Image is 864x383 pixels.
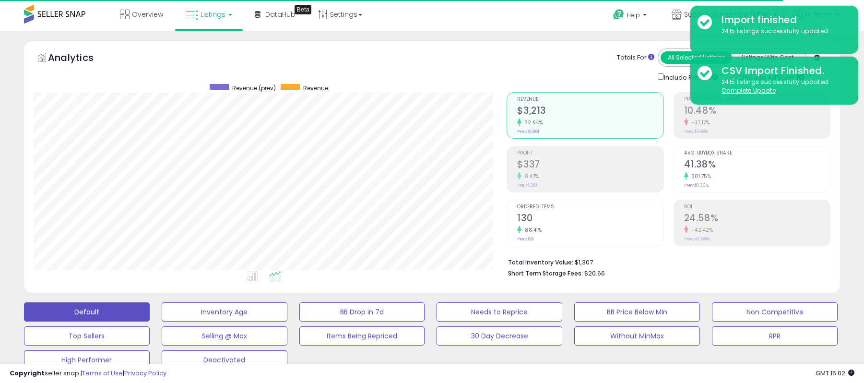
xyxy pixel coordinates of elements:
span: DataHub [265,10,296,19]
small: Prev: 16.68% [684,129,708,134]
small: -37.17% [688,119,710,126]
a: Terms of Use [82,369,123,378]
small: Prev: $310 [517,182,537,188]
span: Overview [132,10,163,19]
small: 88.41% [521,227,542,234]
li: $1,307 [508,256,823,267]
button: Deactivated [162,350,287,370]
h2: 130 [517,213,663,226]
button: Inventory Age [162,302,287,322]
h2: $337 [517,159,663,172]
a: Privacy Policy [124,369,166,378]
div: seller snap | | [10,369,166,378]
small: Prev: 10.30% [684,182,709,188]
span: ROI [684,204,830,210]
span: Revenue (prev) [232,84,276,92]
strong: Copyright [10,369,45,378]
small: Prev: 42.69% [684,236,710,242]
button: Needs to Reprice [437,302,562,322]
button: BB Price Below Min [574,302,700,322]
small: -42.42% [688,227,713,234]
i: Get Help [613,9,625,21]
b: Short Term Storage Fees: [508,269,583,277]
button: High Performer [24,350,150,370]
div: CSV Import Finished. [714,64,851,78]
small: Prev: 69 [517,236,534,242]
div: 2415 listings successfully updated. [714,78,851,96]
span: Profit [517,151,663,156]
span: Profit [PERSON_NAME] [684,97,830,102]
button: Default [24,302,150,322]
span: Avg. Buybox Share [684,151,830,156]
small: 301.75% [688,173,711,180]
span: Revenue [517,97,663,102]
button: Selling @ Max [162,326,287,346]
span: $20.66 [584,269,605,278]
button: Without MinMax [574,326,700,346]
span: Super Savings Now (NEW) [684,10,770,19]
button: 30 Day Decrease [437,326,562,346]
span: Listings [201,10,225,19]
div: 2415 listings successfully updated. [714,27,851,36]
b: Total Inventory Value: [508,258,573,266]
h2: 24.58% [684,213,830,226]
button: Top Sellers [24,326,150,346]
a: Help [605,1,656,31]
h5: Analytics [48,51,112,67]
small: 72.64% [521,119,543,126]
h2: $3,213 [517,105,663,118]
h2: 41.38% [684,159,830,172]
small: Prev: $1,861 [517,129,539,134]
h2: 10.48% [684,105,830,118]
small: 8.47% [521,173,539,180]
button: Items Being Repriced [299,326,425,346]
span: Ordered Items [517,204,663,210]
div: Tooltip anchor [295,5,311,14]
button: Non Competitive [712,302,838,322]
div: Totals For [617,53,654,62]
span: Revenue [303,84,328,92]
button: RPR [712,326,838,346]
button: BB Drop in 7d [299,302,425,322]
span: Help [627,11,640,19]
div: Include Returns [651,72,730,83]
span: 2025-09-11 15:02 GMT [816,369,854,378]
div: Import finished [714,13,851,27]
button: All Selected Listings [661,51,732,64]
u: Complete Update [722,86,776,95]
